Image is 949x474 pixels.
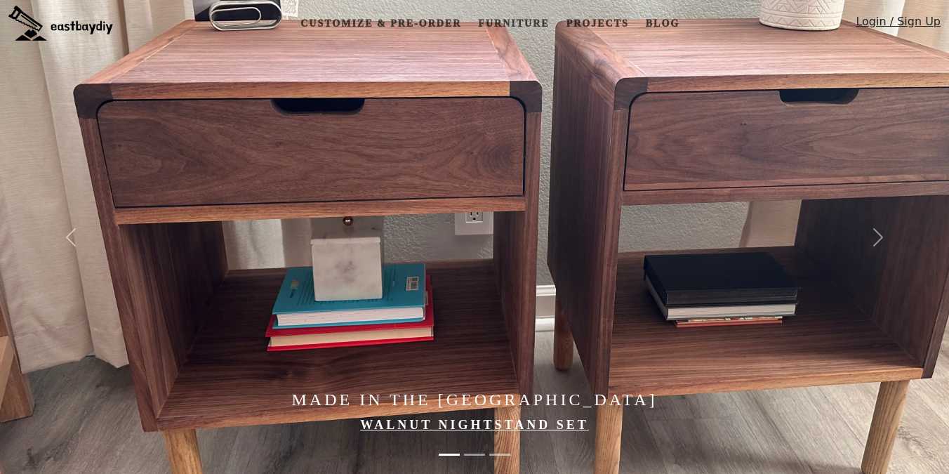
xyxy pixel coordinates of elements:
button: Made in the Bay Area [439,447,460,463]
a: Projects [561,11,635,37]
a: Customize & Pre-order [295,11,467,37]
h4: Made in the [GEOGRAPHIC_DATA] [142,390,807,410]
a: Walnut Nightstand Set [360,418,588,432]
a: Blog [640,11,685,37]
a: Furniture [472,11,555,37]
button: Made in the Bay Area [489,447,510,463]
a: Login / Sign Up [856,13,941,37]
img: eastbaydiy [8,6,113,41]
button: Made in the Bay Area [464,447,485,463]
